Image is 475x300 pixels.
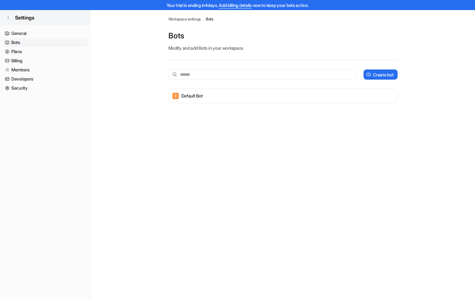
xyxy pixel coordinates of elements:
[168,45,398,51] p: Modify and add Bots in your workspace.
[3,29,88,38] a: General
[172,93,179,99] span: D
[364,69,397,80] button: Create bot
[3,65,88,74] a: Members
[203,16,204,22] span: /
[168,16,201,22] a: Workspace settings
[366,72,371,77] img: create
[168,31,398,41] p: Bots
[3,38,88,47] a: Bots
[206,16,213,22] a: Bots
[219,3,252,8] a: Add billing details
[3,47,88,56] a: Plans
[3,84,88,92] a: Security
[181,93,203,99] p: Default Bot
[373,71,393,78] p: Create bot
[15,14,34,21] span: Settings
[3,75,88,83] a: Developers
[3,56,88,65] a: Billing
